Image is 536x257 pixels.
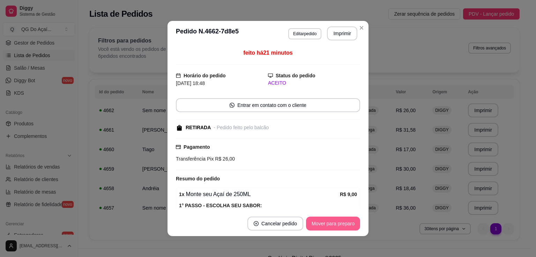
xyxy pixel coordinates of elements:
[306,217,360,231] button: Mover para preparo
[214,156,235,162] span: R$ 26,00
[176,73,181,78] span: calendar
[247,217,303,231] button: close-circleCancelar pedido
[184,73,226,78] strong: Horário do pedido
[176,156,214,162] span: Transferência Pix
[327,26,357,40] button: Imprimir
[268,73,273,78] span: desktop
[230,103,234,108] span: whats-app
[179,203,262,208] strong: 1° PASSO - ESCOLHA SEU SABOR:
[176,26,239,40] h3: Pedido N. 4662-7d8e5
[179,190,340,198] div: Monte seu Açaí de 250ML
[340,192,357,197] strong: R$ 9,00
[186,124,211,131] div: RETIRADA
[276,73,315,78] strong: Status do pedido
[176,176,220,181] strong: Resumo do pedido
[288,28,321,39] button: Editarpedido
[184,144,210,150] strong: Pagamento
[254,221,259,226] span: close-circle
[356,22,367,33] button: Close
[214,124,269,131] div: - Pedido feito pelo balcão
[176,80,205,86] span: [DATE] 18:48
[243,50,292,56] span: feito há 21 minutos
[176,98,360,112] button: whats-appEntrar em contato com o cliente
[179,192,185,197] strong: 1 x
[176,145,181,149] span: credit-card
[268,79,360,87] div: ACEITO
